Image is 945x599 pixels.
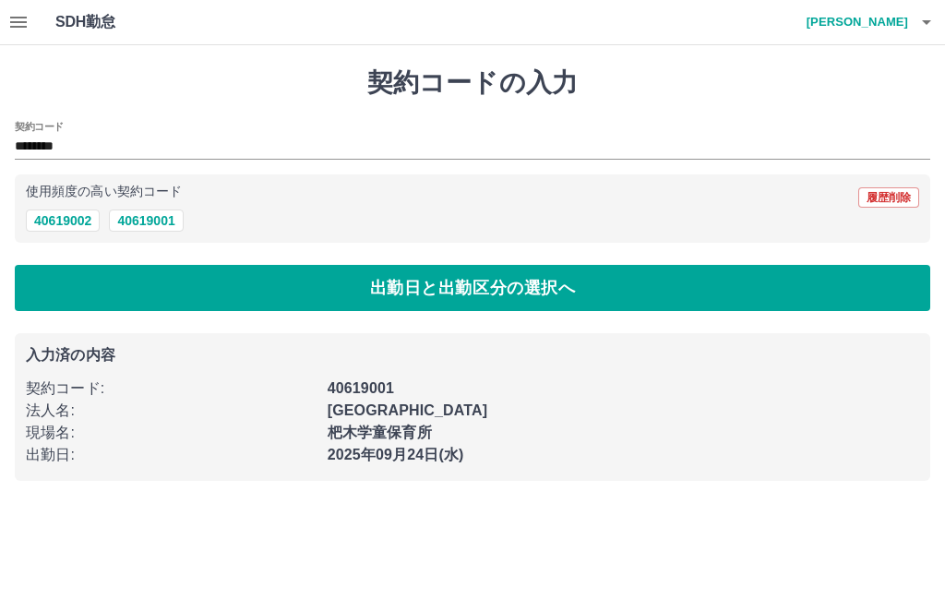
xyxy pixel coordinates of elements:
p: 出勤日 : [26,444,317,466]
b: 杷木学童保育所 [328,425,432,440]
p: 現場名 : [26,422,317,444]
p: 使用頻度の高い契約コード [26,186,182,198]
b: [GEOGRAPHIC_DATA] [328,402,488,418]
p: 契約コード : [26,377,317,400]
h2: 契約コード [15,119,64,134]
p: 法人名 : [26,400,317,422]
button: 40619002 [26,210,100,232]
button: 出勤日と出勤区分の選択へ [15,265,930,311]
h1: 契約コードの入力 [15,67,930,99]
b: 2025年09月24日(水) [328,447,464,462]
p: 入力済の内容 [26,348,919,363]
b: 40619001 [328,380,394,396]
button: 40619001 [109,210,183,232]
button: 履歴削除 [858,187,919,208]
